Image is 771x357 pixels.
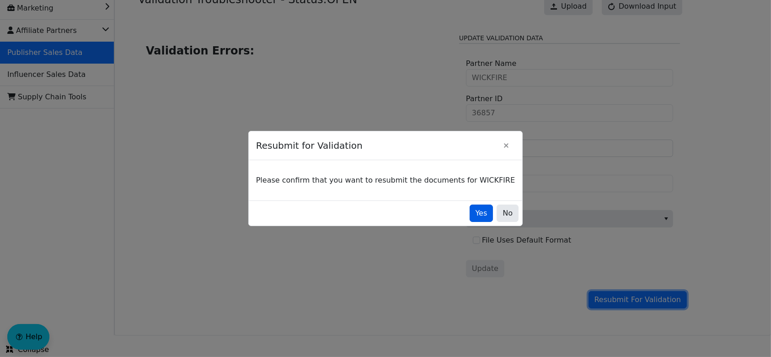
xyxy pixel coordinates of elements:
button: No [497,205,519,222]
span: Yes [476,208,487,219]
button: Yes [470,205,493,222]
span: No [503,208,513,219]
span: Resubmit for Validation [256,134,498,157]
button: Close [498,137,515,154]
p: Please confirm that you want to resubmit the documents for WICKFIRE [256,175,515,186]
